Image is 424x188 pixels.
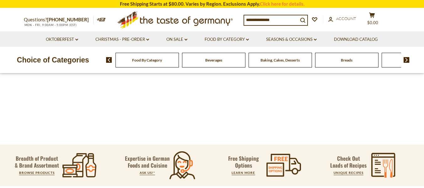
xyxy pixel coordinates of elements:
a: Christmas - PRE-ORDER [95,36,149,43]
img: next arrow [404,57,410,63]
a: Download Catalog [334,36,378,43]
a: Baking, Cakes, Desserts [260,58,300,62]
a: Beverages [205,58,222,62]
a: Click here for details. [260,1,304,7]
span: Account [336,16,356,21]
p: Check Out Loads of Recipes [330,155,367,169]
p: Free Shipping Options [223,155,264,169]
p: Questions? [24,16,94,24]
a: Food By Category [132,58,162,62]
a: UNIQUE RECIPES [334,171,363,175]
a: Food By Category [205,36,249,43]
a: Seasons & Occasions [266,36,317,43]
a: Breads [341,58,352,62]
p: Breadth of Product & Brand Assortment [15,155,59,169]
a: BROWSE PRODUCTS [19,171,55,175]
a: LEARN MORE [232,171,255,175]
a: [PHONE_NUMBER] [47,17,89,22]
button: $0.00 [363,12,382,28]
span: $0.00 [367,20,378,25]
p: Expertise in German Foods and Cuisine [125,155,170,169]
span: MON - FRI, 9:00AM - 5:00PM (EST) [24,23,77,27]
a: ASK US!* [140,171,155,175]
img: previous arrow [106,57,112,63]
a: On Sale [166,36,187,43]
a: Account [328,15,356,22]
a: Oktoberfest [46,36,78,43]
